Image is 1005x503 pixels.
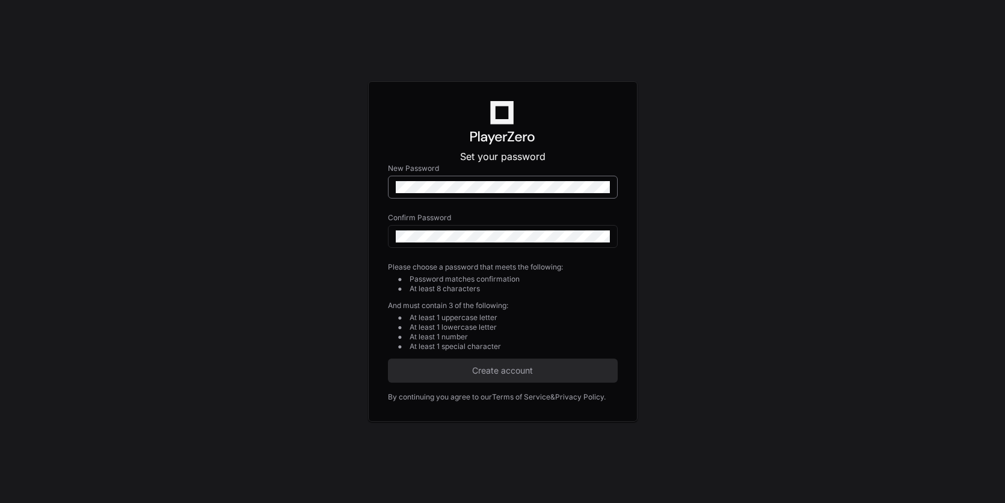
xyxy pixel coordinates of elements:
[388,213,618,223] label: Confirm Password
[410,274,618,284] div: Password matches confirmation
[388,301,618,310] div: And must contain 3 of the following:
[410,322,618,332] div: At least 1 lowercase letter
[388,262,618,272] div: Please choose a password that meets the following:
[410,342,618,351] div: At least 1 special character
[410,313,618,322] div: At least 1 uppercase letter
[550,392,555,402] div: &
[492,392,550,402] a: Terms of Service
[410,284,618,294] div: At least 8 characters
[388,392,492,402] div: By continuing you agree to our
[388,365,618,377] span: Create account
[410,332,618,342] div: At least 1 number
[555,392,606,402] a: Privacy Policy.
[388,359,618,383] button: Create account
[388,149,618,164] p: Set your password
[388,164,618,173] label: New Password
